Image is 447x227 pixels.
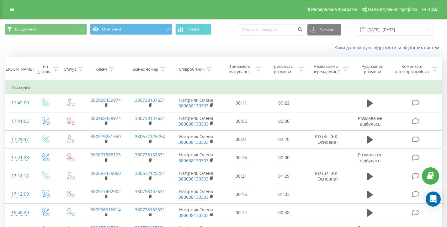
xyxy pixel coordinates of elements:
[172,167,220,185] td: Нагірняк Олена
[135,115,165,121] a: 380738137631
[263,149,305,167] td: 00:00
[91,115,121,121] a: 380968459974
[220,130,263,149] td: 00:21
[135,133,165,139] a: 380672125254
[2,67,34,72] div: [PERSON_NAME]
[226,64,254,74] div: Тривалість очікування
[172,112,220,130] td: Нагірняк Олена
[263,130,305,149] td: 02:20
[5,81,442,94] td: Сьогодні
[135,170,165,176] a: 380672125251
[334,45,442,51] a: Коли дані можуть відрізнятися вiд інших систем
[172,130,220,149] td: Нагірняк Олена
[178,158,209,164] a: 380638130303
[178,212,209,218] a: 380638130303
[172,149,220,167] td: Нагірняк Олена
[220,185,263,203] td: 00:16
[355,64,389,74] div: Аудіозапис розмови
[305,167,350,185] td: RD (Всі ЖК - Основна)
[220,94,263,112] td: 00:11
[188,27,200,31] span: Графік
[263,167,305,185] td: 01:29
[15,27,36,32] span: Всі дзвінки
[178,121,209,127] a: 380638130303
[37,64,51,74] div: Тип дзвінка
[220,203,263,222] td: 00:12
[175,24,211,35] button: Графік
[220,167,263,185] td: 00:21
[238,24,304,35] input: Пошук за номером
[394,64,430,74] div: Коментар/категорія дзвінка
[178,194,209,200] a: 380638130303
[135,207,165,213] a: 380738137631
[172,185,220,203] td: Нагірняк Олена
[358,152,382,163] span: Розмова не відбулась
[428,7,439,12] span: Вихід
[172,203,220,222] td: Нагірняк Олена
[311,7,357,12] span: Реферальна програма
[178,103,209,109] a: 380638130303
[91,170,121,176] a: 380687479060
[135,97,165,103] a: 380738137631
[263,203,305,222] td: 00:38
[426,192,441,207] div: Open Intercom Messenger
[5,24,87,35] button: Всі дзвінки
[95,67,107,72] div: Клієнт
[91,207,121,213] a: 380996615614
[178,176,209,182] a: 380638130303
[11,97,26,109] div: 17:42:00
[220,149,263,167] td: 00:16
[179,67,205,72] div: Співробітник
[11,170,26,182] div: 17:18:12
[11,115,26,127] div: 17:41:05
[135,188,165,194] a: 380738137631
[220,112,263,130] td: 00:05
[91,188,121,194] a: 380977492902
[135,152,165,158] a: 380738137631
[11,133,26,146] div: 17:29:47
[91,97,121,103] a: 380968459974
[305,130,350,149] td: RD (Всі ЖК - Основна)
[90,24,172,35] button: Основний
[172,94,220,112] td: Нагірняк Олена
[91,152,121,158] a: 380677868105
[358,115,382,127] span: Розмова не відбулась
[64,67,76,72] div: Статус
[11,188,26,200] div: 17:12:09
[178,139,209,145] a: 380638130303
[311,64,341,74] div: Назва схеми переадресації
[263,185,305,203] td: 01:03
[263,94,305,112] td: 00:22
[11,207,26,219] div: 16:48:20
[91,133,121,139] a: 380979251550
[133,67,158,72] div: Бізнес номер
[11,152,26,164] div: 17:21:28
[368,7,417,12] span: Налаштування профілю
[263,112,305,130] td: 00:00
[269,64,297,74] div: Тривалість розмови
[307,24,341,35] button: Експорт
